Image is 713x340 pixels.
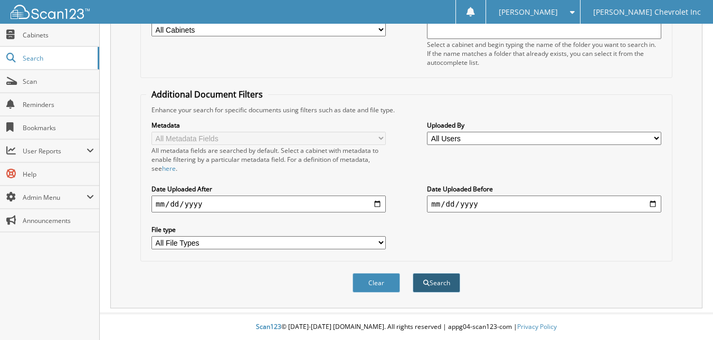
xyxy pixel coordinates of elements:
[353,273,400,293] button: Clear
[23,77,94,86] span: Scan
[427,196,661,212] input: end
[593,9,701,15] span: [PERSON_NAME] Chevrolet Inc
[23,100,94,109] span: Reminders
[11,5,90,19] img: scan123-logo-white.svg
[23,170,94,179] span: Help
[256,322,281,331] span: Scan123
[427,184,661,193] label: Date Uploaded Before
[23,216,94,225] span: Announcements
[151,146,386,173] div: All metadata fields are searched by default. Select a cabinet with metadata to enable filtering b...
[23,147,87,156] span: User Reports
[151,184,386,193] label: Date Uploaded After
[517,322,557,331] a: Privacy Policy
[146,105,667,114] div: Enhance your search for specific documents using filters such as date and file type.
[499,9,558,15] span: [PERSON_NAME]
[23,123,94,132] span: Bookmarks
[23,193,87,202] span: Admin Menu
[146,89,268,100] legend: Additional Document Filters
[427,121,661,130] label: Uploaded By
[660,289,713,340] iframe: Chat Widget
[413,273,460,293] button: Search
[151,121,386,130] label: Metadata
[151,225,386,234] label: File type
[23,54,92,63] span: Search
[100,314,713,340] div: © [DATE]-[DATE] [DOMAIN_NAME]. All rights reserved | appg04-scan123-com |
[162,164,176,173] a: here
[151,196,386,212] input: start
[427,40,661,67] div: Select a cabinet and begin typing the name of the folder you want to search in. If the name match...
[23,31,94,40] span: Cabinets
